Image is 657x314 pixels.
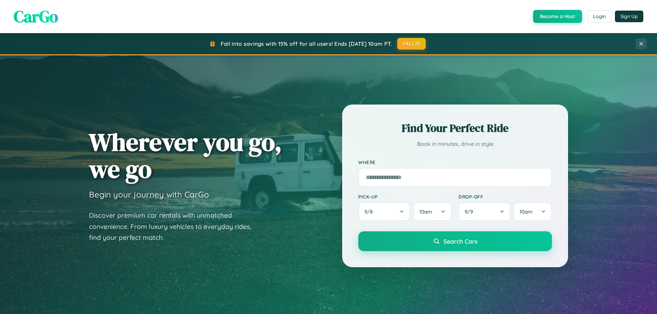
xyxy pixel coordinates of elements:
[465,208,476,215] span: 9 / 9
[358,202,410,221] button: 9/8
[221,40,392,47] span: Fall into savings with 15% off for all users! Ends [DATE] 10am PT.
[459,194,552,200] label: Drop-off
[459,202,511,221] button: 9/9
[519,208,532,215] span: 10am
[358,159,552,165] label: Where
[443,237,477,245] span: Search Cars
[358,121,552,136] h2: Find Your Perfect Ride
[413,202,452,221] button: 10am
[89,128,282,182] h1: Wherever you go, we go
[419,208,432,215] span: 10am
[513,202,552,221] button: 10am
[358,231,552,251] button: Search Cars
[587,10,611,23] button: Login
[89,189,209,200] h3: Begin your journey with CarGo
[358,139,552,149] p: Book in minutes, drive in style
[14,5,58,28] span: CarGo
[615,11,643,22] button: Sign Up
[89,210,260,243] p: Discover premium car rentals with unmatched convenience. From luxury vehicles to everyday rides, ...
[533,10,582,23] button: Become a Host
[364,208,376,215] span: 9 / 8
[397,38,426,50] button: FALL15
[358,194,452,200] label: Pick-up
